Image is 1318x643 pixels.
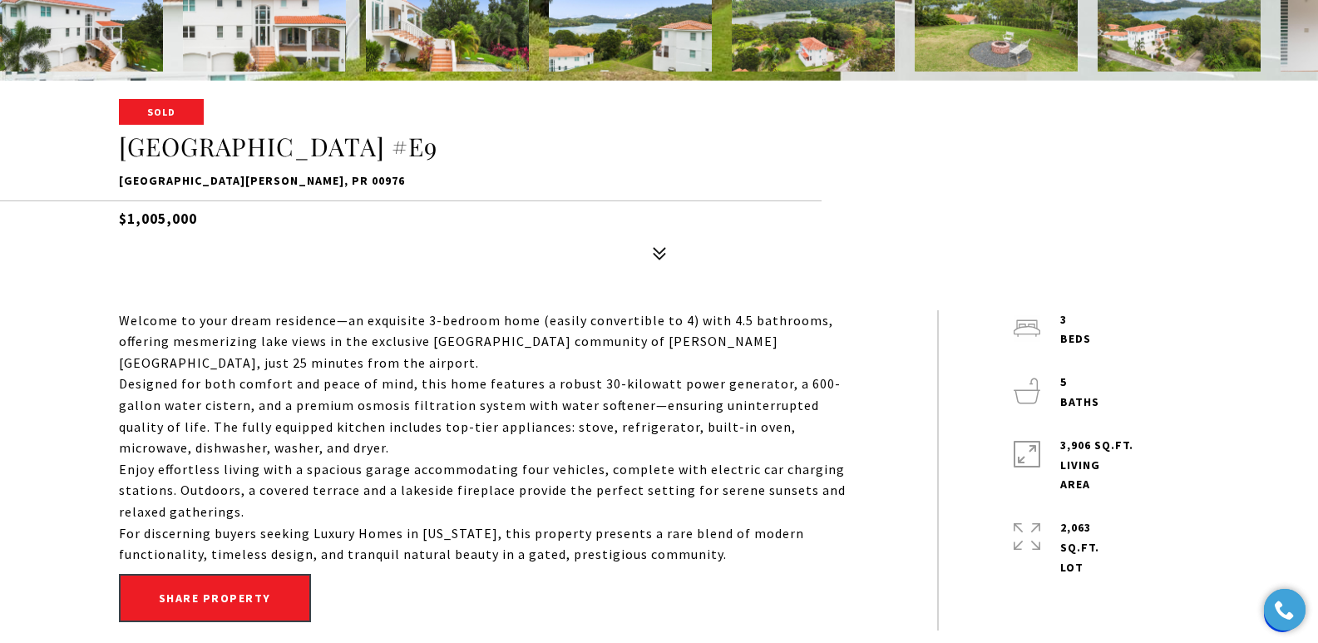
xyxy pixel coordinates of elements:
p: 5 baths [1060,373,1099,413]
h5: $1,005,000 [119,200,1200,230]
p: 3,906 Sq.Ft. LIVING AREA [1060,436,1133,495]
p: 3 beds [1060,310,1091,350]
button: Share property [119,574,311,622]
p: [GEOGRAPHIC_DATA][PERSON_NAME], PR 00976 [119,171,1200,191]
p: Enjoy effortless living with a spacious garage accommodating four vehicles, complete with electri... [119,459,862,523]
p: 2,063 Sq.Ft. lot [1060,518,1099,577]
h1: [GEOGRAPHIC_DATA] #E9 [119,131,1200,163]
p: Welcome to your dream residence—an exquisite 3-bedroom home (easily convertible to 4) with 4.5 ba... [119,310,862,374]
p: Designed for both comfort and peace of mind, this home features a robust 30-kilowatt power genera... [119,373,862,458]
p: For discerning buyers seeking Luxury Homes in [US_STATE], this property presents a rare blend of ... [119,523,862,566]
